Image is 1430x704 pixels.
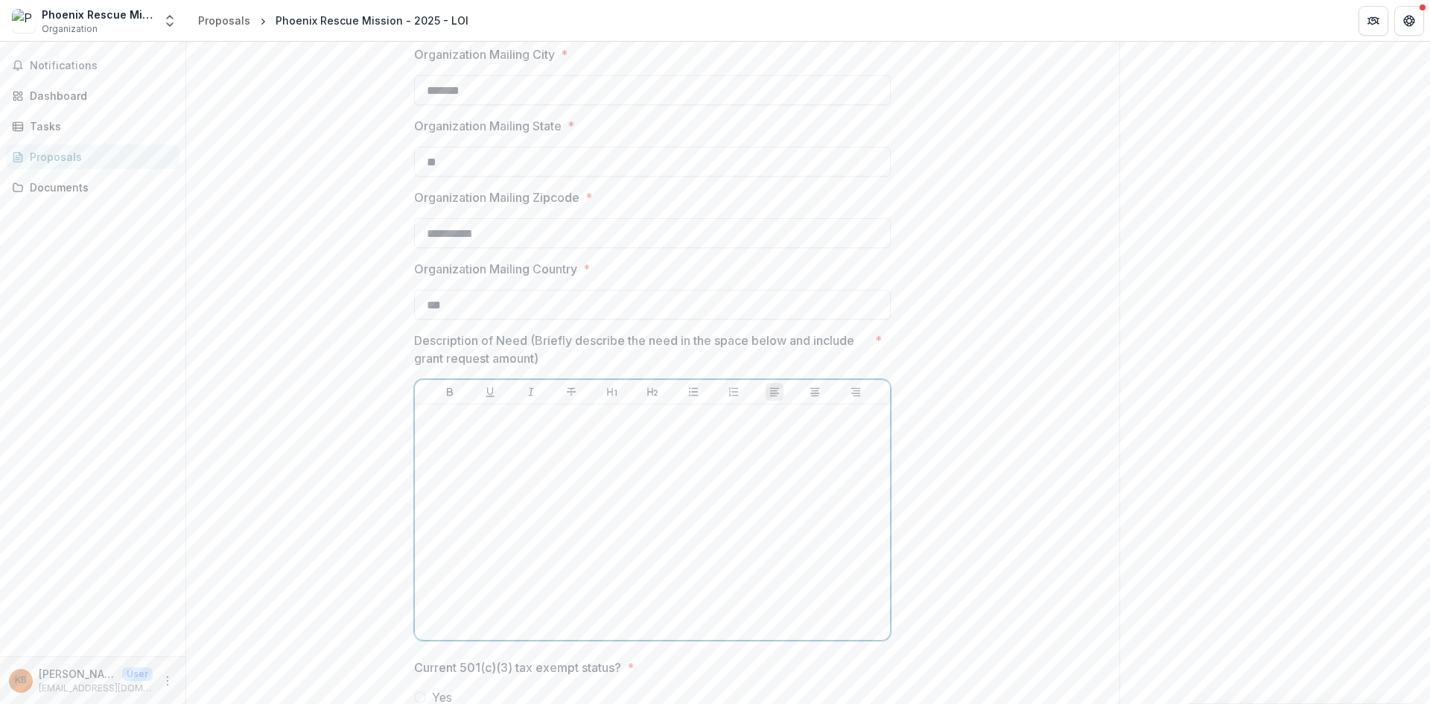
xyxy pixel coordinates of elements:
button: Italicize [522,383,540,401]
div: Phoenix Rescue Mission - 2025 - LOI [276,13,468,28]
button: Align Right [847,383,865,401]
p: Current 501(c)(3) tax exempt status? [414,659,621,676]
div: Dashboard [30,88,168,104]
button: Notifications [6,54,179,77]
button: Bold [441,383,459,401]
p: Organization Mailing Zipcode [414,188,579,206]
a: Tasks [6,114,179,139]
p: Organization Mailing State [414,117,562,135]
div: Proposals [30,149,168,165]
div: Proposals [198,13,250,28]
a: Proposals [192,10,256,31]
a: Dashboard [6,83,179,108]
button: More [159,672,177,690]
img: Phoenix Rescue Mission [12,9,36,33]
div: Phoenix Rescue Mission [42,7,153,22]
button: Heading 2 [643,383,661,401]
button: Open entity switcher [159,6,180,36]
button: Heading 1 [603,383,621,401]
a: Documents [6,175,179,200]
div: Tasks [30,118,168,134]
button: Underline [481,383,499,401]
a: Proposals [6,145,179,169]
p: Organization Mailing Country [414,260,577,278]
button: Ordered List [725,383,743,401]
span: Organization [42,22,98,36]
button: Align Center [806,383,824,401]
button: Bullet List [684,383,702,401]
p: Organization Mailing City [414,45,555,63]
button: Get Help [1394,6,1424,36]
p: [EMAIL_ADDRESS][DOMAIN_NAME] [39,682,153,695]
p: User [122,667,153,681]
nav: breadcrumb [192,10,474,31]
div: Documents [30,180,168,195]
p: Description of Need (Briefly describe the need in the space below and include grant request amount) [414,332,869,367]
button: Align Left [766,383,784,401]
button: Strike [562,383,580,401]
p: [PERSON_NAME] [39,666,116,682]
div: Ken Brissa [15,676,27,685]
span: Notifications [30,60,174,72]
button: Partners [1358,6,1388,36]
